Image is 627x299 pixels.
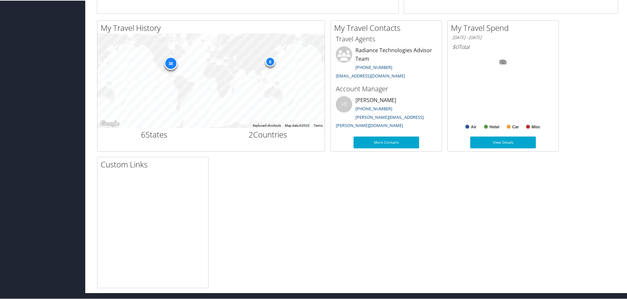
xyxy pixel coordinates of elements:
[532,124,540,129] text: Misc
[265,56,275,66] div: 8
[216,128,320,139] h2: Countries
[336,72,405,78] a: [EMAIL_ADDRESS][DOMAIN_NAME]
[102,128,206,139] h2: States
[101,22,325,33] h2: My Travel History
[141,128,146,139] span: 6
[164,56,177,69] div: 38
[99,119,121,127] img: Google
[101,158,208,169] h2: Custom Links
[336,84,437,93] h3: Account Manager
[355,105,392,111] a: [PHONE_NUMBER]
[336,34,437,43] h3: Travel Agents
[253,123,281,127] button: Keyboard shortcuts
[333,46,440,81] li: Radiance Technologies Advisor Team
[453,43,458,50] span: $0
[285,123,310,127] span: Map data ©2025
[99,119,121,127] a: Open this area in Google Maps (opens a new window)
[451,22,558,33] h2: My Travel Spend
[355,64,392,70] a: [PHONE_NUMBER]
[336,96,352,112] div: VB
[333,96,440,131] li: [PERSON_NAME]
[453,43,554,50] h6: Total
[500,60,506,64] tspan: 0%
[336,114,424,128] a: [PERSON_NAME][EMAIL_ADDRESS][PERSON_NAME][DOMAIN_NAME]
[453,34,554,40] h6: [DATE] - [DATE]
[512,124,519,129] text: Car
[249,128,253,139] span: 2
[470,136,536,148] a: View Details
[334,22,442,33] h2: My Travel Contacts
[471,124,476,129] text: Air
[490,124,499,129] text: Hotel
[313,123,323,127] a: Terms (opens in new tab)
[354,136,419,148] a: More Contacts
